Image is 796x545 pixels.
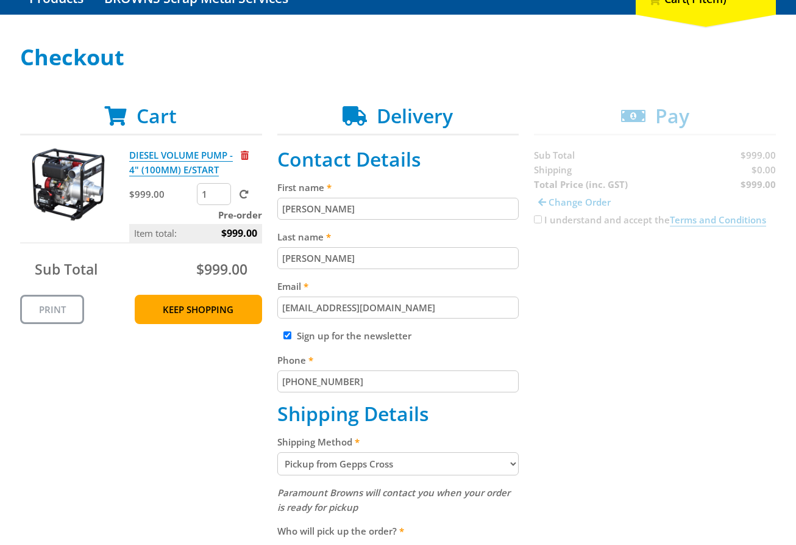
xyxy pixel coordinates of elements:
em: Paramount Browns will contact you when your order is ready for pickup [277,486,510,513]
label: Who will pick up the order? [277,524,519,538]
label: Last name [277,229,519,244]
label: Sign up for the newsletter [297,330,411,342]
p: $999.00 [129,187,194,201]
select: Please select a shipping method. [277,452,519,475]
span: $999.00 [196,259,247,279]
span: Cart [137,103,177,129]
h2: Contact Details [277,148,519,171]
a: Keep Shopping [135,295,262,324]
a: Print [20,295,84,324]
span: Sub Total [35,259,98,279]
a: DIESEL VOLUME PUMP - 4" (100MM) E/START [129,149,233,176]
label: Email [277,279,519,294]
input: Please enter your last name. [277,247,519,269]
input: Please enter your email address. [277,297,519,319]
h1: Checkout [20,45,776,70]
p: Pre-order [129,208,262,222]
h2: Shipping Details [277,402,519,425]
span: Delivery [377,103,453,129]
img: DIESEL VOLUME PUMP - 4" (100MM) E/START [32,148,105,221]
input: Please enter your first name. [277,198,519,220]
p: Item total: [129,224,262,242]
label: First name [277,180,519,195]
a: Remove from cart [241,149,249,161]
input: Please enter your telephone number. [277,370,519,392]
label: Phone [277,353,519,367]
span: $999.00 [221,224,257,242]
label: Shipping Method [277,435,519,449]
